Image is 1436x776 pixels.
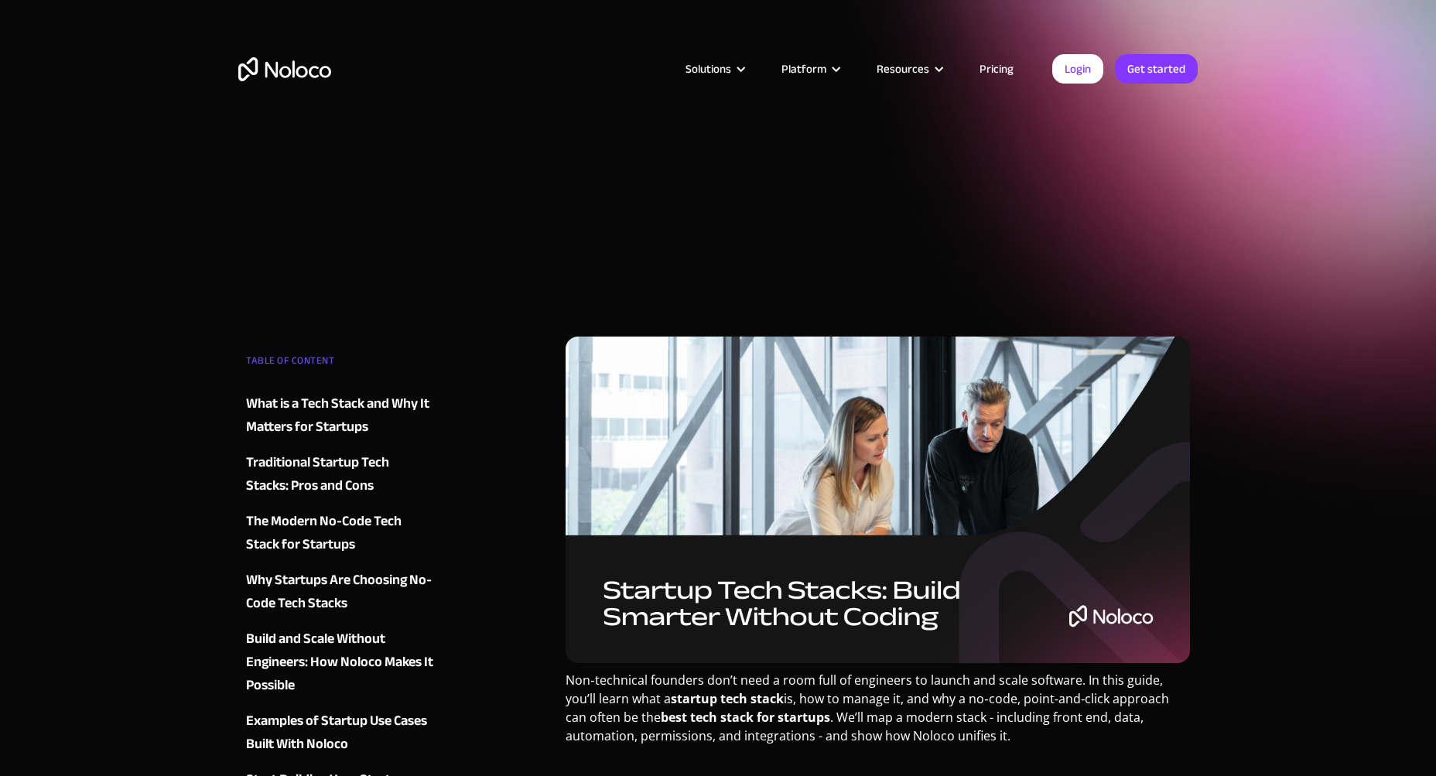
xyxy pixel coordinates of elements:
[857,59,960,79] div: Resources
[246,510,433,556] a: The Modern No-Code Tech Stack for Startups
[246,709,433,756] a: Examples of Startup Use Cases Built With Noloco
[671,690,784,707] strong: startup tech stack
[566,337,1190,663] img: Startup Tech Stacks: Build Smarter Without Coding
[762,59,857,79] div: Platform
[246,349,433,380] div: TABLE OF CONTENT
[1115,54,1198,84] a: Get started
[661,709,830,726] strong: best tech stack for startups
[246,627,433,697] a: Build and Scale Without Engineers: How Noloco Makes It Possible
[960,59,1033,79] a: Pricing
[666,59,762,79] div: Solutions
[877,59,929,79] div: Resources
[566,671,1190,757] p: Non‑technical founders don’t need a room full of engineers to launch and scale software. In this ...
[781,59,826,79] div: Platform
[246,451,433,497] a: Traditional Startup Tech Stacks: Pros and Cons
[1052,54,1103,84] a: Login
[686,59,731,79] div: Solutions
[238,57,331,81] a: home
[246,569,433,615] a: Why Startups Are Choosing No-Code Tech Stacks
[246,392,433,439] a: What is a Tech Stack and Why It Matters for Startups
